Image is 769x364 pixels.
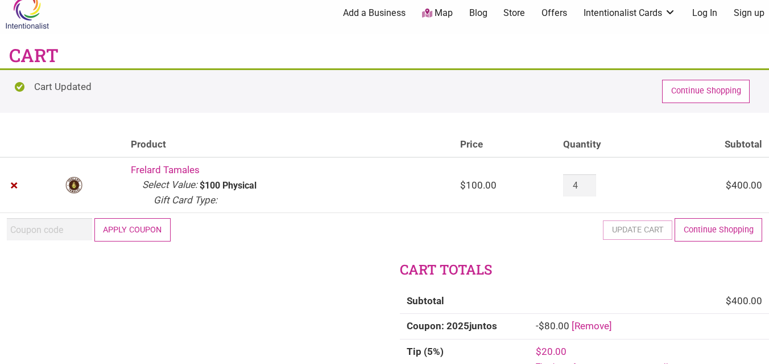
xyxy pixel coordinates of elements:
bdi: 100.00 [460,179,497,191]
th: Coupon: 2025juntos [400,313,529,339]
span: $ [460,179,466,191]
th: Price [453,132,557,158]
dt: Select Value: [142,178,197,193]
a: Map [422,7,453,20]
p: Physical [222,181,257,190]
th: Subtotal [400,289,529,314]
button: Apply coupon [94,218,171,242]
span: $ [539,320,544,332]
bdi: 20.00 [536,346,567,357]
a: Continue Shopping [675,218,762,242]
a: Remove 2025juntos coupon [572,320,612,332]
td: - [529,313,769,339]
img: Frelard Tamales logo [65,176,83,194]
a: Store [503,7,525,19]
a: Blog [469,7,487,19]
span: $ [726,295,731,306]
h1: Cart [9,43,59,68]
span: $ [536,346,541,357]
bdi: 400.00 [726,295,762,306]
button: Update cart [603,220,672,240]
input: Product quantity [563,174,596,197]
a: Intentionalist Cards [584,7,676,19]
a: Remove Frelard Tamales from cart [7,178,22,193]
a: Frelard Tamales [131,164,200,175]
a: Add a Business [343,7,406,19]
th: Product [124,132,453,158]
span: $ [726,179,731,191]
dt: Gift Card Type: [154,193,217,208]
th: Quantity [556,132,663,158]
th: Subtotal [663,132,769,158]
a: Offers [541,7,567,19]
p: $100 [200,181,220,190]
span: 80.00 [539,320,569,332]
bdi: 400.00 [726,179,762,191]
a: Sign up [734,7,764,19]
a: Log In [692,7,717,19]
input: Coupon code [7,218,92,240]
h2: Cart totals [400,260,769,280]
a: Continue Shopping [662,80,750,103]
